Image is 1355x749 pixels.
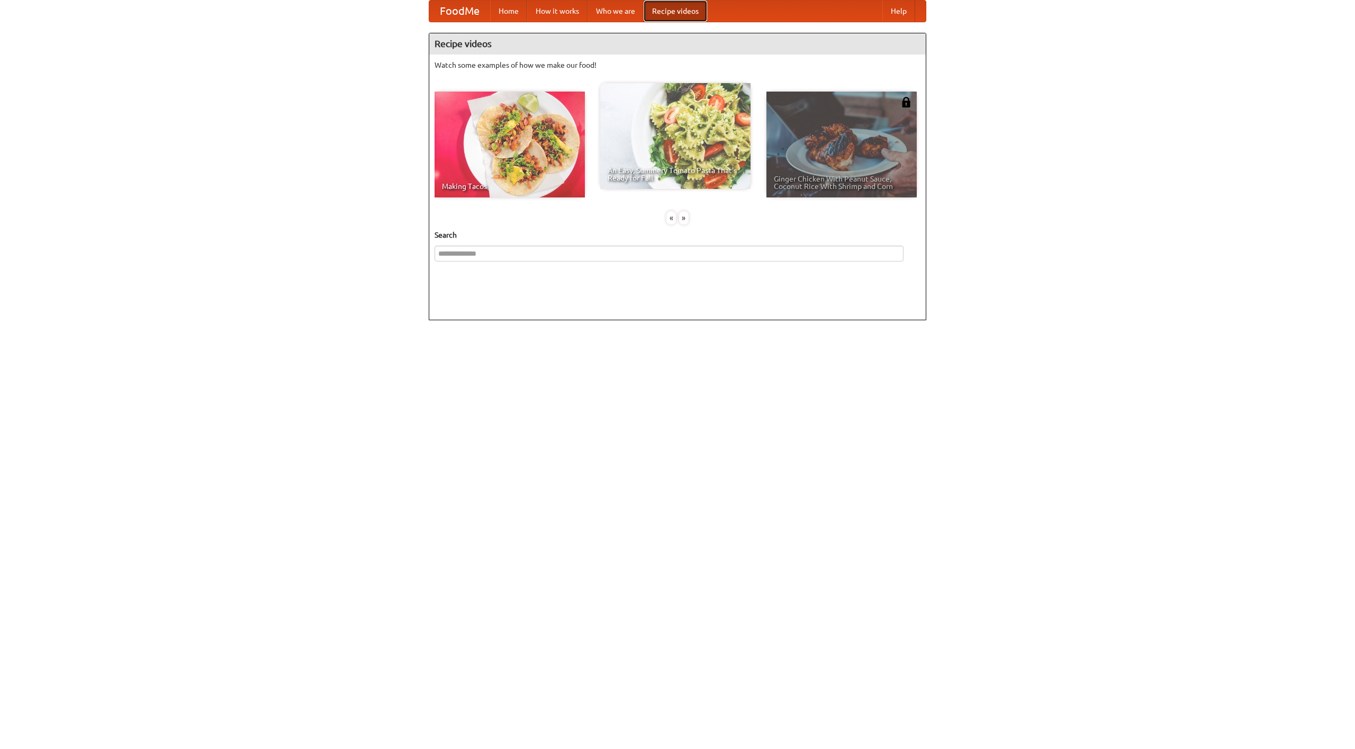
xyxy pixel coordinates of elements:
a: How it works [527,1,588,22]
a: Making Tacos [435,92,585,197]
a: Help [882,1,915,22]
span: An Easy, Summery Tomato Pasta That's Ready for Fall [608,167,743,182]
a: FoodMe [429,1,490,22]
h5: Search [435,230,920,240]
a: Who we are [588,1,644,22]
span: Making Tacos [442,183,577,190]
p: Watch some examples of how we make our food! [435,60,920,70]
img: 483408.png [901,97,911,107]
div: » [679,211,689,224]
a: Recipe videos [644,1,707,22]
a: Home [490,1,527,22]
a: An Easy, Summery Tomato Pasta That's Ready for Fall [600,83,751,189]
h4: Recipe videos [429,33,926,55]
div: « [666,211,676,224]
